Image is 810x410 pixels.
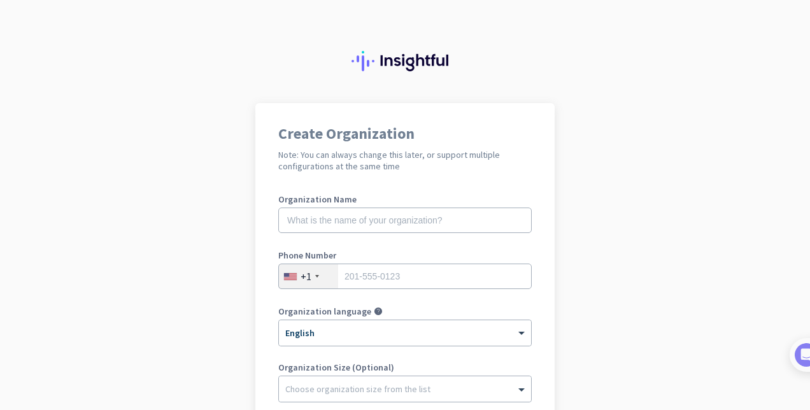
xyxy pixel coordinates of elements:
label: Organization language [278,307,371,316]
label: Organization Size (Optional) [278,363,532,372]
h2: Note: You can always change this later, or support multiple configurations at the same time [278,149,532,172]
label: Phone Number [278,251,532,260]
div: +1 [301,270,311,283]
h1: Create Organization [278,126,532,141]
input: 201-555-0123 [278,264,532,289]
img: Insightful [352,51,458,71]
label: Organization Name [278,195,532,204]
input: What is the name of your organization? [278,208,532,233]
i: help [374,307,383,316]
